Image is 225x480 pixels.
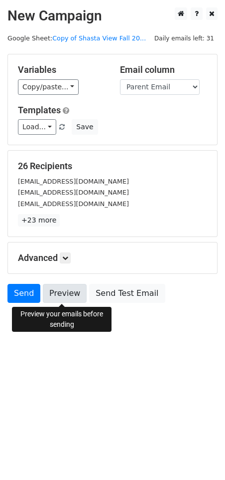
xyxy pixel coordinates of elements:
small: [EMAIL_ADDRESS][DOMAIN_NAME] [18,178,129,185]
a: Send Test Email [89,284,165,303]
div: Preview your emails before sending [12,307,112,332]
iframe: Chat Widget [175,432,225,480]
a: Daily emails left: 31 [151,34,218,42]
small: Google Sheet: [7,34,146,42]
a: Preview [43,284,87,303]
h5: Advanced [18,252,207,263]
a: Load... [18,119,56,135]
a: Copy of Shasta View Fall 20... [52,34,146,42]
a: +23 more [18,214,60,227]
span: Daily emails left: 31 [151,33,218,44]
button: Save [72,119,98,135]
small: [EMAIL_ADDRESS][DOMAIN_NAME] [18,189,129,196]
small: [EMAIL_ADDRESS][DOMAIN_NAME] [18,200,129,208]
a: Copy/paste... [18,79,79,95]
h5: 26 Recipients [18,161,207,172]
a: Send [7,284,40,303]
h2: New Campaign [7,7,218,24]
h5: Variables [18,64,105,75]
h5: Email column [120,64,207,75]
a: Templates [18,105,61,115]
